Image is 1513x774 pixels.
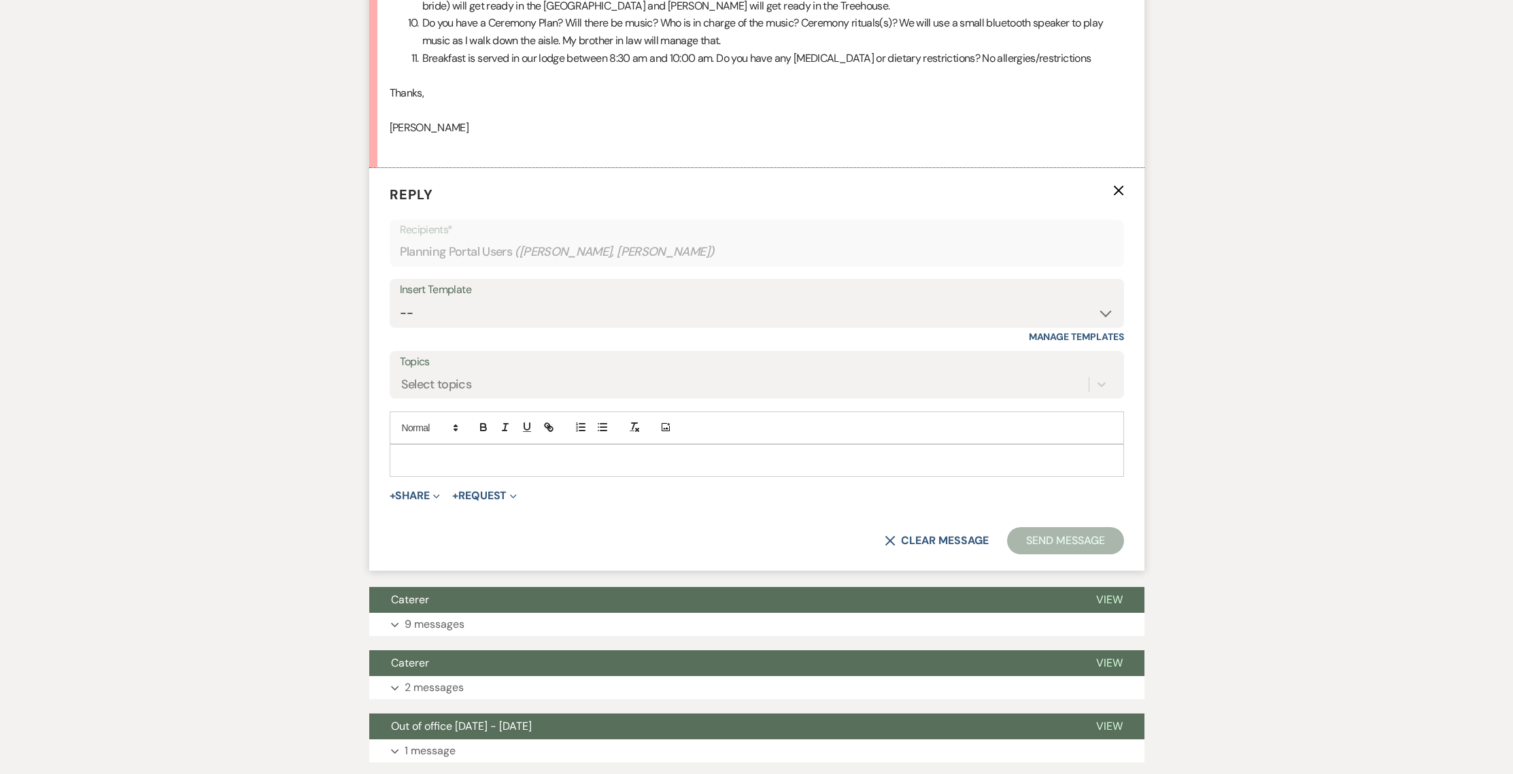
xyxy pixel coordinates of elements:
[885,535,988,546] button: Clear message
[401,375,472,394] div: Select topics
[369,587,1074,613] button: Caterer
[405,742,456,760] p: 1 message
[422,51,1091,65] span: Breakfast is served in our lodge between 8:30 am and 10:00 am. Do you have any [MEDICAL_DATA] or ...
[390,490,441,501] button: Share
[400,221,1114,239] p: Recipients*
[405,679,464,696] p: 2 messages
[369,650,1074,676] button: Caterer
[391,592,429,607] span: Caterer
[390,86,424,100] span: Thanks,
[1007,527,1123,554] button: Send Message
[422,16,1104,48] span: Do you have a Ceremony Plan? Will there be music? Who is in charge of the music? Ceremony rituals...
[1074,587,1144,613] button: View
[391,656,429,670] span: Caterer
[400,280,1114,300] div: Insert Template
[369,676,1144,699] button: 2 messages
[369,713,1074,739] button: Out of office [DATE] - [DATE]
[400,239,1114,265] div: Planning Portal Users
[1029,331,1124,343] a: Manage Templates
[1096,656,1123,670] span: View
[1096,719,1123,733] span: View
[1074,713,1144,739] button: View
[390,186,433,203] span: Reply
[1096,592,1123,607] span: View
[515,243,715,261] span: ( [PERSON_NAME], [PERSON_NAME] )
[1074,650,1144,676] button: View
[369,739,1144,762] button: 1 message
[390,490,396,501] span: +
[400,352,1114,372] label: Topics
[369,613,1144,636] button: 9 messages
[391,719,532,733] span: Out of office [DATE] - [DATE]
[405,616,464,633] p: 9 messages
[390,120,469,135] span: [PERSON_NAME]
[452,490,517,501] button: Request
[452,490,458,501] span: +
